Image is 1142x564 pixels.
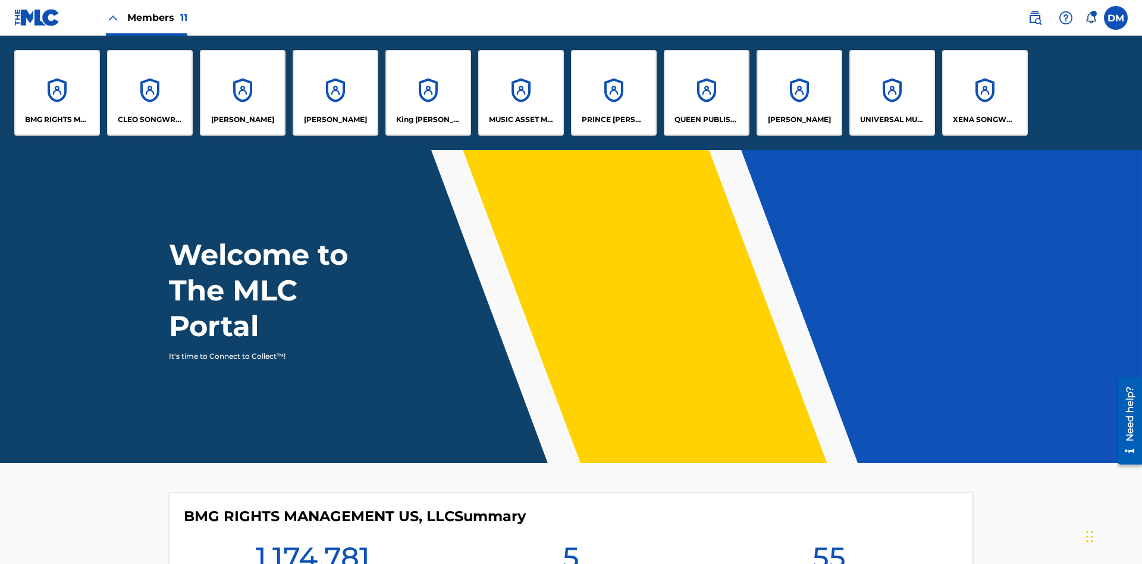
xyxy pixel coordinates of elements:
a: AccountsQUEEN PUBLISHA [664,50,749,136]
iframe: Chat Widget [1083,507,1142,564]
a: AccountsXENA SONGWRITER [942,50,1028,136]
a: AccountsMUSIC ASSET MANAGEMENT (MAM) [478,50,564,136]
h1: Welcome to The MLC Portal [169,237,391,344]
p: CLEO SONGWRITER [118,114,183,125]
a: AccountsKing [PERSON_NAME] [385,50,471,136]
a: AccountsBMG RIGHTS MANAGEMENT US, LLC [14,50,100,136]
p: PRINCE MCTESTERSON [582,114,647,125]
a: AccountsCLEO SONGWRITER [107,50,193,136]
img: search [1028,11,1042,25]
div: Drag [1086,519,1093,554]
div: User Menu [1104,6,1128,30]
span: 11 [180,12,187,23]
p: QUEEN PUBLISHA [674,114,739,125]
p: It's time to Connect to Collect™! [169,351,375,362]
p: MUSIC ASSET MANAGEMENT (MAM) [489,114,554,125]
p: BMG RIGHTS MANAGEMENT US, LLC [25,114,90,125]
img: help [1059,11,1073,25]
div: Notifications [1085,12,1097,24]
a: AccountsUNIVERSAL MUSIC PUB GROUP [849,50,935,136]
img: Close [106,11,120,25]
p: King McTesterson [396,114,461,125]
div: Help [1054,6,1078,30]
a: AccountsPRINCE [PERSON_NAME] [571,50,657,136]
span: Members [127,11,187,24]
a: Accounts[PERSON_NAME] [293,50,378,136]
a: Public Search [1023,6,1047,30]
p: EYAMA MCSINGER [304,114,367,125]
p: UNIVERSAL MUSIC PUB GROUP [860,114,925,125]
p: XENA SONGWRITER [953,114,1018,125]
p: RONALD MCTESTERSON [768,114,831,125]
h4: BMG RIGHTS MANAGEMENT US, LLC [184,507,526,525]
iframe: Resource Center [1109,373,1142,471]
a: Accounts[PERSON_NAME] [757,50,842,136]
img: MLC Logo [14,9,60,26]
p: ELVIS COSTELLO [211,114,274,125]
a: Accounts[PERSON_NAME] [200,50,285,136]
